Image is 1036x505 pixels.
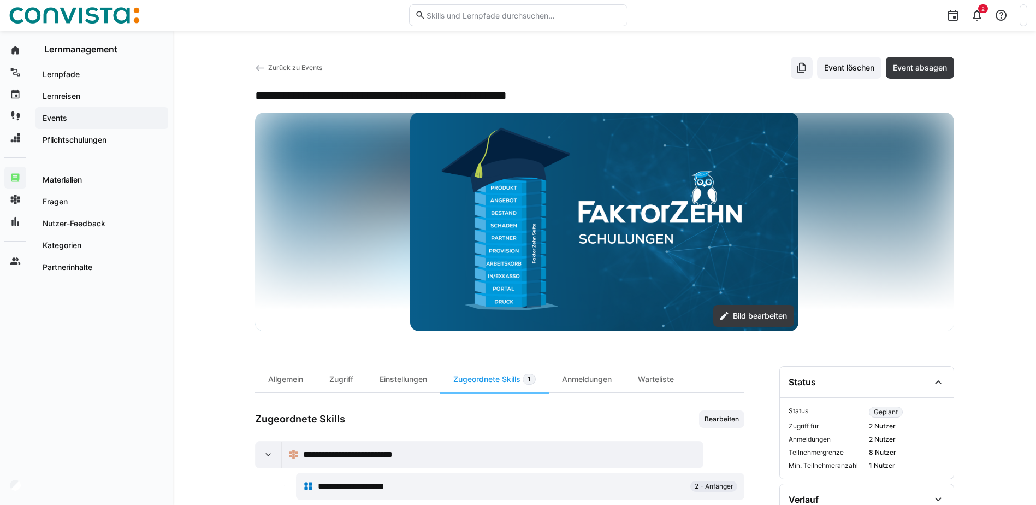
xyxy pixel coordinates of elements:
[874,408,898,416] span: Geplant
[891,62,949,73] span: Event absagen
[731,310,789,321] span: Bild bearbeiten
[366,366,440,392] div: Einstellungen
[255,366,316,392] div: Allgemein
[789,435,865,444] span: Anmeldungen
[869,448,945,457] span: 8 Nutzer
[817,57,881,79] button: Event löschen
[316,366,366,392] div: Zugriff
[869,461,945,470] span: 1 Nutzer
[822,62,876,73] span: Event löschen
[703,415,740,424] span: Bearbeiten
[713,305,794,327] button: Bild bearbeiten
[440,366,549,392] div: Zugeordnete Skills
[255,63,323,72] a: Zurück zu Events
[625,366,687,392] div: Warteliste
[528,375,531,384] span: 1
[268,63,322,72] span: Zurück zu Events
[789,422,865,431] span: Zugriff für
[255,413,345,425] h3: Zugeordnete Skills
[699,410,744,428] button: Bearbeiten
[789,377,816,387] div: Status
[549,366,625,392] div: Anmeldungen
[981,5,985,12] span: 2
[789,448,865,457] span: Teilnehmergrenze
[695,482,733,491] span: 2 - Anfänger
[789,494,819,505] div: Verlauf
[425,10,621,20] input: Skills und Lernpfade durchsuchen…
[869,422,945,431] span: 2 Nutzer
[869,435,945,444] span: 2 Nutzer
[789,407,865,418] span: Status
[789,461,865,470] span: Min. Teilnehmeranzahl
[886,57,954,79] button: Event absagen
